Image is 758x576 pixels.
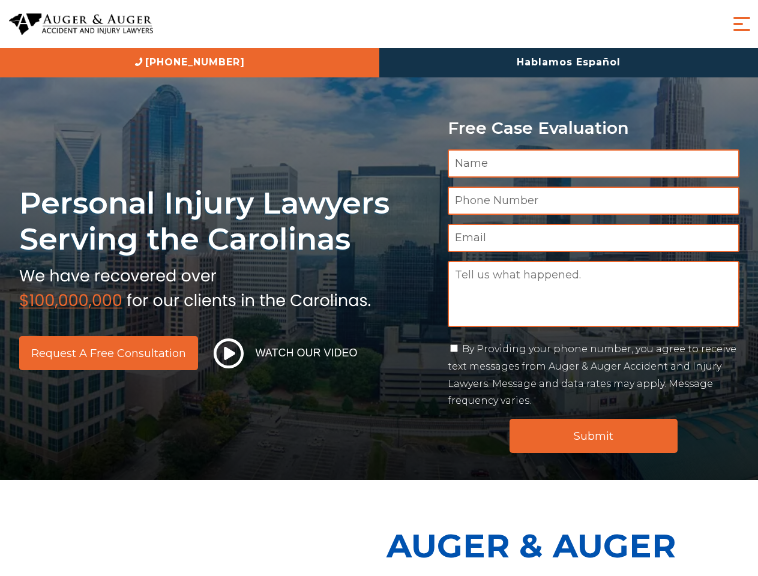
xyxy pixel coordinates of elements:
[448,343,736,406] label: By Providing your phone number, you agree to receive text messages from Auger & Auger Accident an...
[9,13,153,35] img: Auger & Auger Accident and Injury Lawyers Logo
[448,224,739,252] input: Email
[448,119,739,137] p: Free Case Evaluation
[448,187,739,215] input: Phone Number
[510,419,678,453] input: Submit
[19,263,371,309] img: sub text
[448,149,739,178] input: Name
[31,348,186,359] span: Request a Free Consultation
[730,12,754,36] button: Menu
[19,336,198,370] a: Request a Free Consultation
[387,516,751,575] p: Auger & Auger
[210,338,361,369] button: Watch Our Video
[19,185,433,257] h1: Personal Injury Lawyers Serving the Carolinas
